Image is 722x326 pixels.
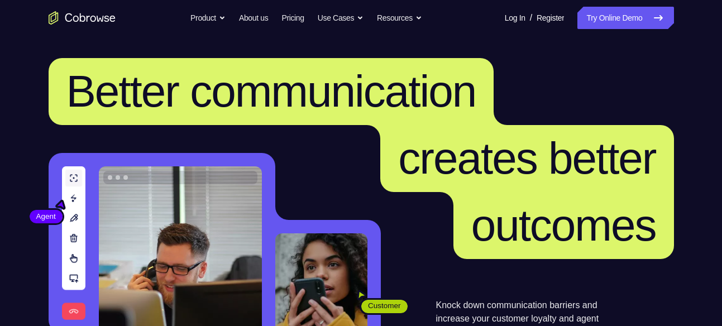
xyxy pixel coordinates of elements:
[281,7,304,29] a: Pricing
[537,7,564,29] a: Register
[505,7,525,29] a: Log In
[190,7,226,29] button: Product
[66,66,476,116] span: Better communication
[318,7,364,29] button: Use Cases
[398,133,656,183] span: creates better
[239,7,268,29] a: About us
[49,11,116,25] a: Go to the home page
[471,200,656,250] span: outcomes
[530,11,532,25] span: /
[577,7,673,29] a: Try Online Demo
[377,7,422,29] button: Resources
